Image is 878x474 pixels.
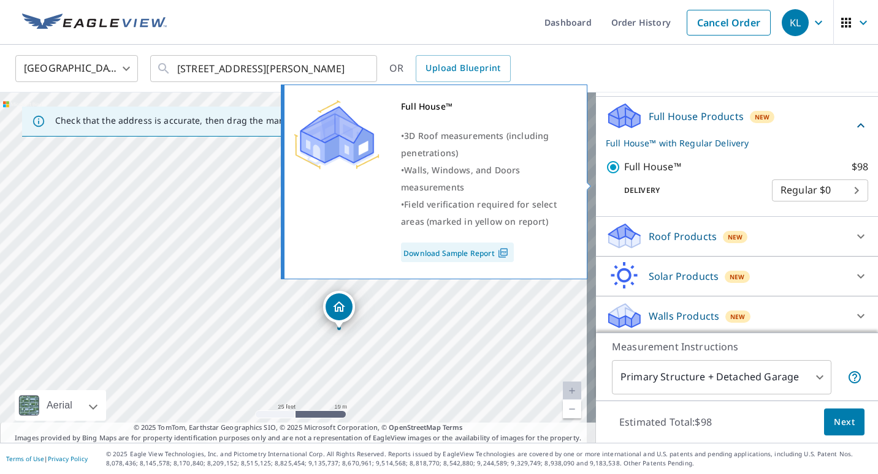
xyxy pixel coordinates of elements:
span: © 2025 TomTom, Earthstar Geographics SIO, © 2025 Microsoft Corporation, © [134,423,463,433]
p: Full House™ with Regular Delivery [606,137,853,149]
div: Regular $0 [772,173,868,208]
span: New [730,272,745,282]
p: $98 [852,159,868,175]
div: Solar ProductsNew [606,261,868,291]
div: • [401,162,571,196]
p: Check that the address is accurate, then drag the marker over the correct structure. [55,115,408,126]
div: Full House™ [401,98,571,115]
div: Full House ProductsNewFull House™ with Regular Delivery [606,102,868,149]
a: Current Level 20, Zoom In Disabled [563,382,581,400]
a: Terms of Use [6,454,44,463]
a: Upload Blueprint [416,55,510,82]
div: OR [389,55,511,82]
p: Roof Products [649,229,717,244]
a: Cancel Order [687,10,771,36]
a: OpenStreetMap [389,423,440,432]
div: Roof ProductsNew [606,222,868,251]
a: Download Sample Report [401,243,514,262]
div: [GEOGRAPHIC_DATA] [15,51,138,86]
span: Walls, Windows, and Doors measurements [401,164,520,193]
p: Measurement Instructions [612,339,862,354]
img: EV Logo [22,13,167,32]
p: Full House Products [649,109,744,124]
p: Walls Products [649,309,719,323]
input: Search by address or latitude-longitude [177,51,352,86]
span: Upload Blueprint [426,61,500,76]
p: | [6,455,88,462]
img: Premium [294,98,380,171]
a: Privacy Policy [48,454,88,463]
div: Walls ProductsNew [606,301,868,331]
div: KL [782,9,809,36]
a: Terms [443,423,463,432]
span: New [755,112,770,122]
img: Pdf Icon [495,247,511,258]
div: Dropped pin, building 1, Residential property, 122 N Cliffdale Dr Winston Salem, NC 27104 [323,291,355,329]
a: Current Level 20, Zoom Out [563,400,581,418]
p: Estimated Total: $98 [609,408,722,435]
span: Your report will include the primary structure and a detached garage if one exists. [847,370,862,385]
span: New [730,312,746,322]
div: Aerial [15,390,106,421]
p: © 2025 Eagle View Technologies, Inc. and Pictometry International Corp. All Rights Reserved. Repo... [106,450,872,468]
div: Primary Structure + Detached Garage [612,360,831,394]
div: • [401,196,571,230]
p: Full House™ [624,159,681,175]
p: Delivery [606,185,772,196]
span: 3D Roof measurements (including penetrations) [401,130,549,159]
span: Next [834,415,855,430]
div: • [401,127,571,162]
p: Solar Products [649,269,719,284]
span: Field verification required for select areas (marked in yellow on report) [401,198,557,227]
div: Aerial [43,390,76,421]
button: Next [824,408,865,436]
span: New [728,232,743,242]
